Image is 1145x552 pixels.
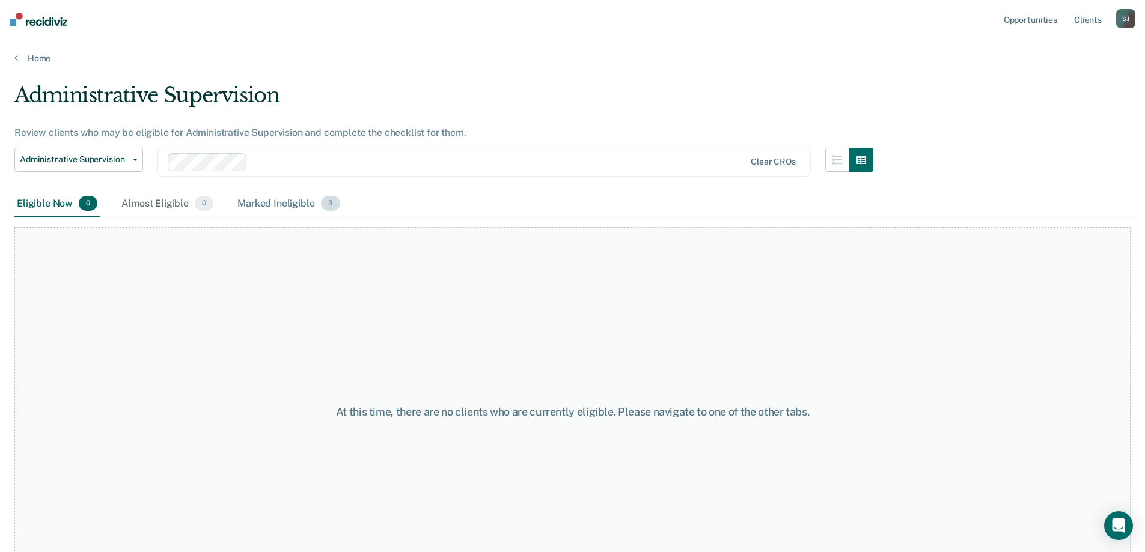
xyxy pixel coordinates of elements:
button: Administrative Supervision [14,148,143,172]
div: Eligible Now0 [14,191,100,217]
img: Recidiviz [10,13,67,26]
div: Marked Ineligible3 [235,191,343,217]
a: Home [14,53,1131,64]
div: Administrative Supervision [14,83,873,117]
div: S J [1116,9,1135,28]
span: 3 [321,196,340,211]
span: 0 [79,196,97,211]
div: At this time, there are no clients who are currently eligible. Please navigate to one of the othe... [294,405,852,419]
button: SJ [1116,9,1135,28]
span: Administrative Supervision [20,154,128,165]
div: Review clients who may be eligible for Administrative Supervision and complete the checklist for ... [14,127,873,138]
div: Clear CROs [751,157,796,167]
div: Almost Eligible0 [119,191,216,217]
div: Open Intercom Messenger [1104,511,1133,540]
span: 0 [195,196,213,211]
